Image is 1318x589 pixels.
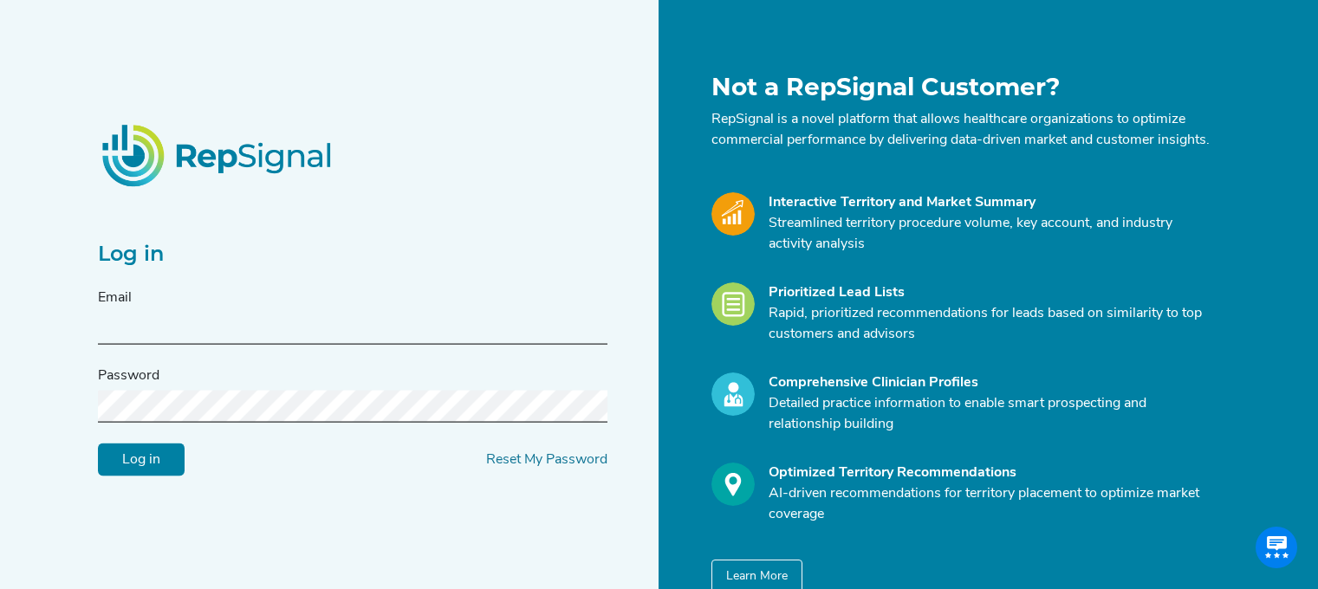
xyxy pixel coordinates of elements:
[769,463,1211,483] div: Optimized Territory Recommendations
[711,109,1211,151] p: RepSignal is a novel platform that allows healthcare organizations to optimize commercial perform...
[486,453,607,467] a: Reset My Password
[711,372,755,416] img: Profile_Icon.739e2aba.svg
[81,103,356,207] img: RepSignalLogo.20539ed3.png
[711,282,755,326] img: Leads_Icon.28e8c528.svg
[769,483,1211,525] p: AI-driven recommendations for territory placement to optimize market coverage
[769,303,1211,345] p: Rapid, prioritized recommendations for leads based on similarity to top customers and advisors
[769,393,1211,435] p: Detailed practice information to enable smart prospecting and relationship building
[769,192,1211,213] div: Interactive Territory and Market Summary
[711,463,755,506] img: Optimize_Icon.261f85db.svg
[98,443,185,476] input: Log in
[769,213,1211,255] p: Streamlined territory procedure volume, key account, and industry activity analysis
[98,242,607,267] h2: Log in
[769,372,1211,393] div: Comprehensive Clinician Profiles
[711,192,755,236] img: Market_Icon.a700a4ad.svg
[769,282,1211,303] div: Prioritized Lead Lists
[711,73,1211,102] h1: Not a RepSignal Customer?
[98,288,132,308] label: Email
[98,366,159,386] label: Password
